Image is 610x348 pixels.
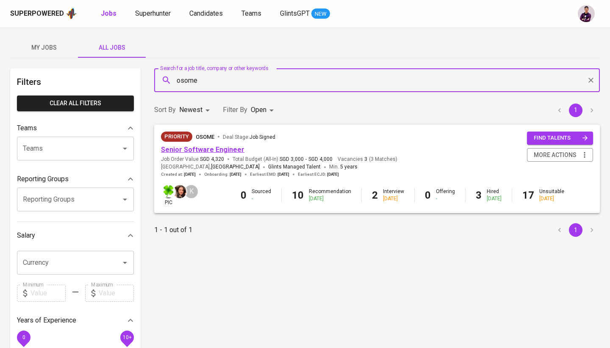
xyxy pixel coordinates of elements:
[268,164,321,170] span: Glints Managed Talent
[569,223,582,237] button: page 1
[578,5,595,22] img: erwin@glints.com
[250,171,289,177] span: Earliest EMD :
[154,225,192,235] p: 1 - 1 out of 1
[527,132,593,145] button: find talents
[10,7,77,20] a: Superpoweredapp logo
[189,8,225,19] a: Candidates
[122,334,131,340] span: 10+
[22,334,25,340] span: 0
[277,171,289,177] span: [DATE]
[539,188,564,202] div: Unsuitable
[487,195,502,202] div: [DATE]
[251,106,266,114] span: Open
[189,9,223,17] span: Candidates
[552,104,600,117] nav: pagination navigation
[436,195,455,202] div: -
[527,148,593,162] button: more actions
[179,105,202,115] p: Newest
[252,195,271,202] div: -
[161,163,260,171] span: [GEOGRAPHIC_DATA] ,
[66,7,77,20] img: app logo
[329,164,358,170] span: Min.
[184,184,199,199] div: K
[476,189,482,201] b: 3
[252,188,271,202] div: Sourced
[204,171,241,177] span: Onboarding :
[17,75,134,89] h6: Filters
[10,9,64,19] div: Superpowered
[196,134,214,140] span: Osome
[154,105,176,115] p: Sort By
[250,134,275,140] span: Job Signed
[161,156,224,163] span: Job Order Value
[487,188,502,202] div: Hired
[241,9,261,17] span: Teams
[119,257,131,269] button: Open
[17,123,37,133] p: Teams
[173,185,186,198] img: thao.thai@glints.com
[309,195,351,202] div: [DATE]
[17,95,134,111] button: Clear All filters
[17,174,69,184] p: Reporting Groups
[534,150,577,160] span: more actions
[99,285,134,302] input: Value
[539,195,564,202] div: [DATE]
[161,184,176,206] div: pic
[162,185,175,198] img: f9493b8c-82b8-4f41-8722-f5d69bb1b761.jpg
[305,156,307,163] span: -
[233,156,333,163] span: Total Budget (All-In)
[223,105,247,115] p: Filter By
[251,102,277,118] div: Open
[363,156,367,163] span: 3
[298,171,339,177] span: Earliest ECJD :
[308,156,333,163] span: SGD 4,000
[17,230,35,241] p: Salary
[101,8,118,19] a: Jobs
[184,171,196,177] span: [DATE]
[522,189,534,201] b: 17
[119,143,131,154] button: Open
[241,8,263,19] a: Teams
[241,189,247,201] b: 0
[338,156,397,163] span: Vacancies ( 3 Matches )
[15,42,73,53] span: My Jobs
[585,74,597,86] button: Clear
[569,104,582,117] button: page 1
[17,312,134,329] div: Years of Experience
[383,195,404,202] div: [DATE]
[179,102,213,118] div: Newest
[101,9,116,17] b: Jobs
[161,146,244,154] a: Senior Software Engineer
[436,188,455,202] div: Offering
[534,133,588,143] span: find talents
[327,171,339,177] span: [DATE]
[17,227,134,244] div: Salary
[200,156,224,163] span: SGD 4,320
[340,164,358,170] span: 5 years
[17,120,134,137] div: Teams
[311,10,330,18] span: NEW
[119,194,131,205] button: Open
[135,8,172,19] a: Superhunter
[372,189,378,201] b: 2
[280,8,330,19] a: GlintsGPT NEW
[280,156,304,163] span: SGD 3,000
[17,315,76,326] p: Years of Experience
[292,189,304,201] b: 10
[552,223,600,237] nav: pagination navigation
[24,98,127,109] span: Clear All filters
[17,171,134,188] div: Reporting Groups
[309,188,351,202] div: Recommendation
[161,132,192,141] span: Priority
[383,188,404,202] div: Interview
[223,134,275,140] span: Deal Stage :
[83,42,141,53] span: All Jobs
[280,9,310,17] span: GlintsGPT
[230,171,241,177] span: [DATE]
[425,189,431,201] b: 0
[30,285,66,302] input: Value
[135,9,171,17] span: Superhunter
[161,171,196,177] span: Created at :
[161,132,192,142] div: New Job received from Demand Team
[211,163,260,171] span: [GEOGRAPHIC_DATA]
